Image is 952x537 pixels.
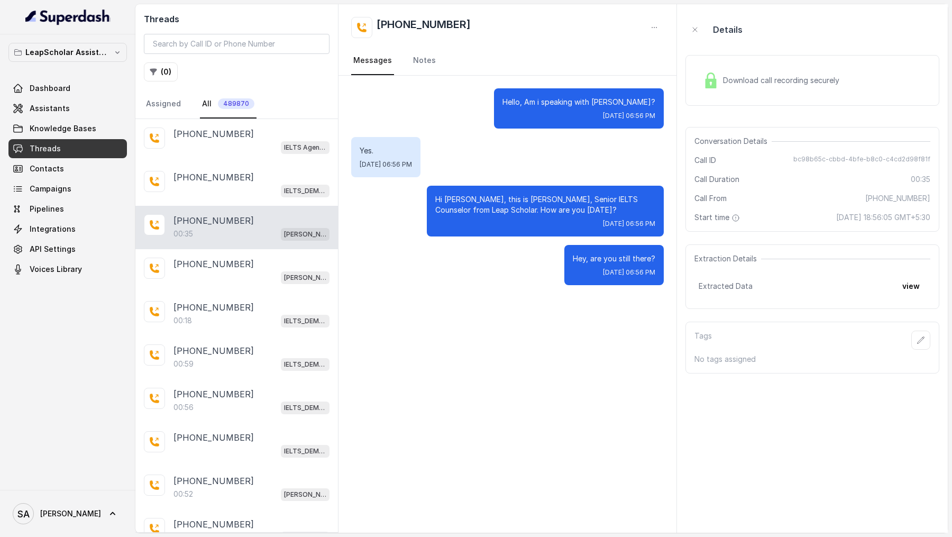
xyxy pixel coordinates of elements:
span: Download call recording securely [723,75,844,86]
span: Extraction Details [694,253,761,264]
p: [PHONE_NUMBER] [173,214,254,227]
span: [DATE] 18:56:05 GMT+5:30 [836,212,930,223]
p: IELTS_DEMO_gk (agent 1) [284,186,326,196]
span: 00:35 [911,174,930,185]
p: 00:18 [173,315,192,326]
p: IELTS_DEMO_gk (agent 1) [284,446,326,457]
span: [DATE] 06:56 PM [603,220,655,228]
a: Messages [351,47,394,75]
a: Integrations [8,220,127,239]
p: 00:52 [173,489,193,499]
nav: Tabs [351,47,664,75]
p: 00:56 [173,402,194,413]
span: API Settings [30,244,76,254]
p: [PHONE_NUMBER] [173,388,254,401]
img: Lock Icon [703,72,719,88]
text: SA [17,508,30,520]
img: light.svg [25,8,111,25]
p: Details [713,23,743,36]
span: [DATE] 06:56 PM [603,268,655,277]
a: All489870 [200,90,257,119]
span: 489870 [218,98,254,109]
a: Threads [8,139,127,158]
button: (0) [144,62,178,81]
a: Dashboard [8,79,127,98]
a: Assistants [8,99,127,118]
p: IELTS Agent 2 [284,142,326,153]
span: [DATE] 06:56 PM [603,112,655,120]
p: [PHONE_NUMBER] [173,344,254,357]
p: Yes. [360,145,412,156]
span: Conversation Details [694,136,772,147]
p: Hello, Am i speaking with [PERSON_NAME]? [502,97,655,107]
a: Campaigns [8,179,127,198]
nav: Tabs [144,90,329,119]
span: Campaigns [30,184,71,194]
p: 00:35 [173,229,193,239]
h2: Threads [144,13,329,25]
span: [PHONE_NUMBER] [865,193,930,204]
a: [PERSON_NAME] [8,499,127,529]
a: API Settings [8,240,127,259]
span: Dashboard [30,83,70,94]
span: bc98b65c-cbbd-4bfe-b8c0-c4cd2d98f81f [793,155,930,166]
button: LeapScholar Assistant [8,43,127,62]
a: Contacts [8,159,127,178]
p: [PHONE_NUMBER] [173,475,254,487]
p: [PHONE_NUMBER] [173,128,254,140]
p: [PERSON_NAME] ielts testing (agent -1) [284,229,326,240]
p: [PHONE_NUMBER] [173,258,254,270]
p: [PHONE_NUMBER] [173,518,254,531]
p: IELTS_DEMO_gk (agent 1) [284,359,326,370]
h2: [PHONE_NUMBER] [377,17,471,38]
p: [PERSON_NAME] ielts testing (agent -1) [284,489,326,500]
span: Start time [694,212,742,223]
input: Search by Call ID or Phone Number [144,34,329,54]
p: Tags [694,331,712,350]
p: [PHONE_NUMBER] [173,301,254,314]
span: [DATE] 06:56 PM [360,160,412,169]
span: Integrations [30,224,76,234]
p: [PERSON_NAME] ielts testing (agent -1) [284,272,326,283]
span: Extracted Data [699,281,753,292]
span: Assistants [30,103,70,114]
p: [PHONE_NUMBER] [173,171,254,184]
a: Voices Library [8,260,127,279]
p: 00:59 [173,359,194,369]
span: Call Duration [694,174,739,185]
p: No tags assigned [694,354,930,365]
span: Call ID [694,155,716,166]
button: view [896,277,926,296]
span: Voices Library [30,264,82,275]
span: Pipelines [30,204,64,214]
a: Pipelines [8,199,127,219]
a: Notes [411,47,438,75]
p: IELTS_DEMO_gk (agent 1) [284,316,326,326]
span: Knowledge Bases [30,123,96,134]
p: Hi [PERSON_NAME], this is [PERSON_NAME], Senior IELTS Counselor from Leap Scholar. How are you [D... [435,194,655,215]
p: [PHONE_NUMBER] [173,431,254,444]
a: Assigned [144,90,183,119]
span: Threads [30,143,61,154]
p: IELTS_DEMO_gk (agent 1) [284,403,326,413]
span: Contacts [30,163,64,174]
span: Call From [694,193,727,204]
span: [PERSON_NAME] [40,508,101,519]
a: Knowledge Bases [8,119,127,138]
p: LeapScholar Assistant [25,46,110,59]
p: Hey, are you still there? [573,253,655,264]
